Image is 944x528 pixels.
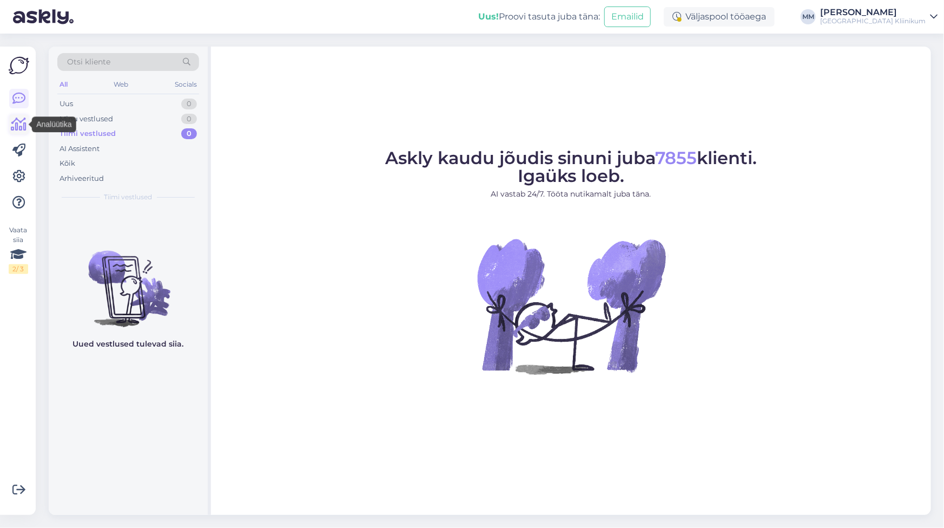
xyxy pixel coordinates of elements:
span: 7855 [655,147,697,168]
div: [GEOGRAPHIC_DATA] Kliinikum [820,17,926,25]
img: No chats [49,231,208,329]
div: 0 [181,114,197,125]
div: Arhiveeritud [60,173,104,184]
img: No Chat active [474,208,669,403]
div: Kõik [60,158,75,169]
div: Minu vestlused [60,114,113,125]
div: Socials [173,77,199,92]
div: Proovi tasuta juba täna: [478,10,600,23]
div: Väljaspool tööaega [664,7,775,27]
div: Analüütika [32,116,76,132]
div: [PERSON_NAME] [820,8,926,17]
div: Uus [60,99,73,109]
img: Askly Logo [9,55,29,76]
div: Tiimi vestlused [60,128,116,139]
span: Askly kaudu jõudis sinuni juba klienti. Igaüks loeb. [385,147,757,186]
div: Vaata siia [9,225,28,274]
div: All [57,77,70,92]
span: Tiimi vestlused [104,192,153,202]
div: 0 [181,99,197,109]
button: Emailid [604,6,651,27]
div: 0 [181,128,197,139]
div: 2 / 3 [9,264,28,274]
a: [PERSON_NAME][GEOGRAPHIC_DATA] Kliinikum [820,8,938,25]
p: AI vastab 24/7. Tööta nutikamalt juba täna. [385,188,757,200]
span: Otsi kliente [67,56,110,68]
p: Uued vestlused tulevad siia. [73,338,184,350]
div: AI Assistent [60,144,100,154]
div: Web [112,77,131,92]
b: Uus! [478,11,499,22]
div: MM [801,9,816,24]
